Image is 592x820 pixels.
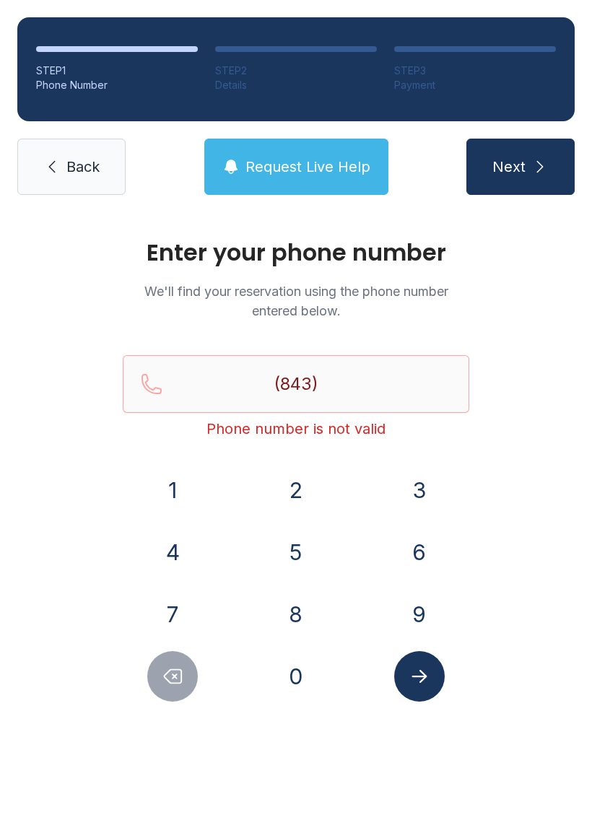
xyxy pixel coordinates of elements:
button: 2 [271,465,321,515]
span: Back [66,157,100,177]
button: 0 [271,651,321,702]
input: Reservation phone number [123,355,469,413]
div: Phone Number [36,78,198,92]
button: 5 [271,527,321,577]
button: Delete number [147,651,198,702]
div: Phone number is not valid [123,419,469,439]
div: STEP 3 [394,64,556,78]
span: Next [492,157,526,177]
p: We'll find your reservation using the phone number entered below. [123,282,469,320]
div: STEP 1 [36,64,198,78]
button: 1 [147,465,198,515]
button: 8 [271,589,321,640]
button: 6 [394,527,445,577]
div: STEP 2 [215,64,377,78]
h1: Enter your phone number [123,241,469,264]
button: 4 [147,527,198,577]
button: 7 [147,589,198,640]
div: Details [215,78,377,92]
button: 3 [394,465,445,515]
button: Submit lookup form [394,651,445,702]
button: 9 [394,589,445,640]
div: Payment [394,78,556,92]
span: Request Live Help [245,157,370,177]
